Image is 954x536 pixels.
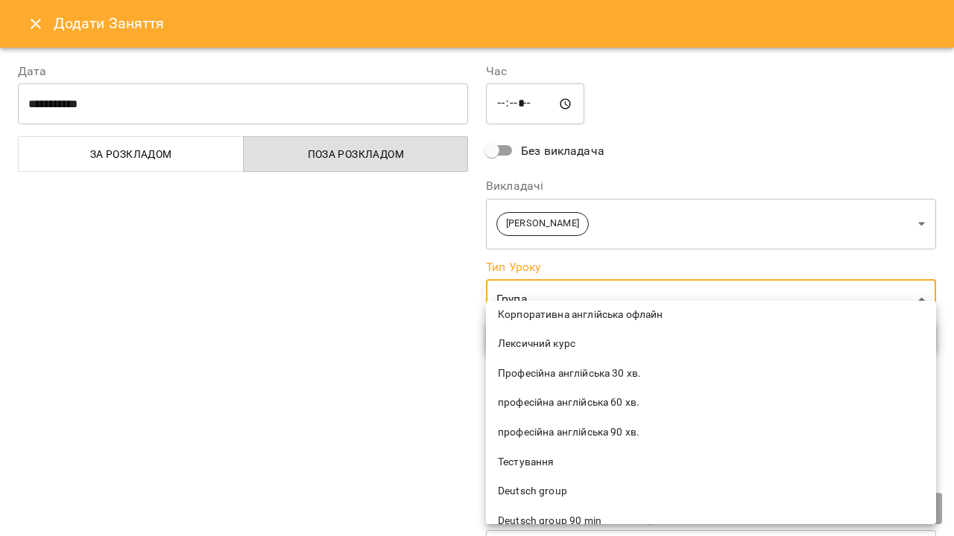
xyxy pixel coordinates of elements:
[498,366,924,381] span: Професійна англійська 30 хв.
[498,484,924,499] span: Deutsch group
[498,425,924,440] span: професійна англійська 90 хв.
[498,336,924,351] span: Лексичний курс
[498,307,924,322] span: Корпоративна англійська офлайн
[498,514,924,529] span: Deutsch group 90 min
[498,455,924,470] span: Тестування
[498,395,924,410] span: професійна англійська 60 хв.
